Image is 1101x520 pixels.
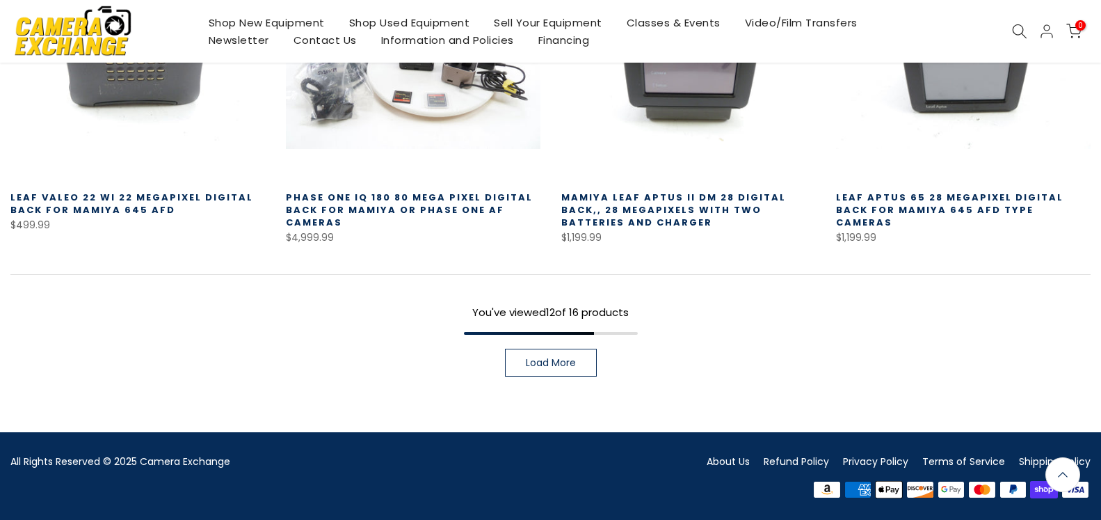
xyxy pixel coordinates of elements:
[997,479,1029,500] img: paypal
[369,31,526,49] a: Information and Policies
[10,453,540,471] div: All Rights Reserved © 2025 Camera Exchange
[842,479,874,500] img: american express
[1075,20,1086,31] span: 0
[472,305,629,320] span: You've viewed of 16 products
[10,216,265,234] div: $499.99
[482,14,615,31] a: Sell Your Equipment
[196,14,337,31] a: Shop New Equipment
[546,305,555,320] span: 12
[1019,455,1091,468] a: Shipping Policy
[836,191,1063,229] a: Leaf Aptus 65 28 Megapixel Digital Back for Mamiya 645 AFD type cameras
[561,229,816,246] div: $1,199.99
[874,479,905,500] img: apple pay
[812,479,843,500] img: amazon payments
[526,31,602,49] a: Financing
[1029,479,1060,500] img: shopify pay
[1059,479,1091,500] img: visa
[286,191,533,229] a: Phase One IQ 180 80 Mega Pixel Digital Back for Mamiya or Phase One AF Cameras
[505,349,597,377] a: Load More
[526,358,576,368] span: Load More
[561,191,786,229] a: Mamiya Leaf Aptus II DM 28 Digital Back,, 28 Megapixels with Two Batteries and Charger
[732,14,869,31] a: Video/Film Transfers
[281,31,369,49] a: Contact Us
[922,455,1005,468] a: Terms of Service
[764,455,829,468] a: Refund Policy
[967,479,998,500] img: master
[10,191,253,216] a: Leaf Valeo 22 WI 22 Megapixel Digital Back for Mamiya 645 AFD
[286,229,540,246] div: $4,999.99
[836,229,1091,246] div: $1,199.99
[1066,24,1082,39] a: 0
[843,455,908,468] a: Privacy Policy
[935,479,967,500] img: google pay
[905,479,936,500] img: discover
[337,14,482,31] a: Shop Used Equipment
[1045,457,1080,492] a: Back to the top
[196,31,281,49] a: Newsletter
[614,14,732,31] a: Classes & Events
[707,455,750,468] a: About Us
